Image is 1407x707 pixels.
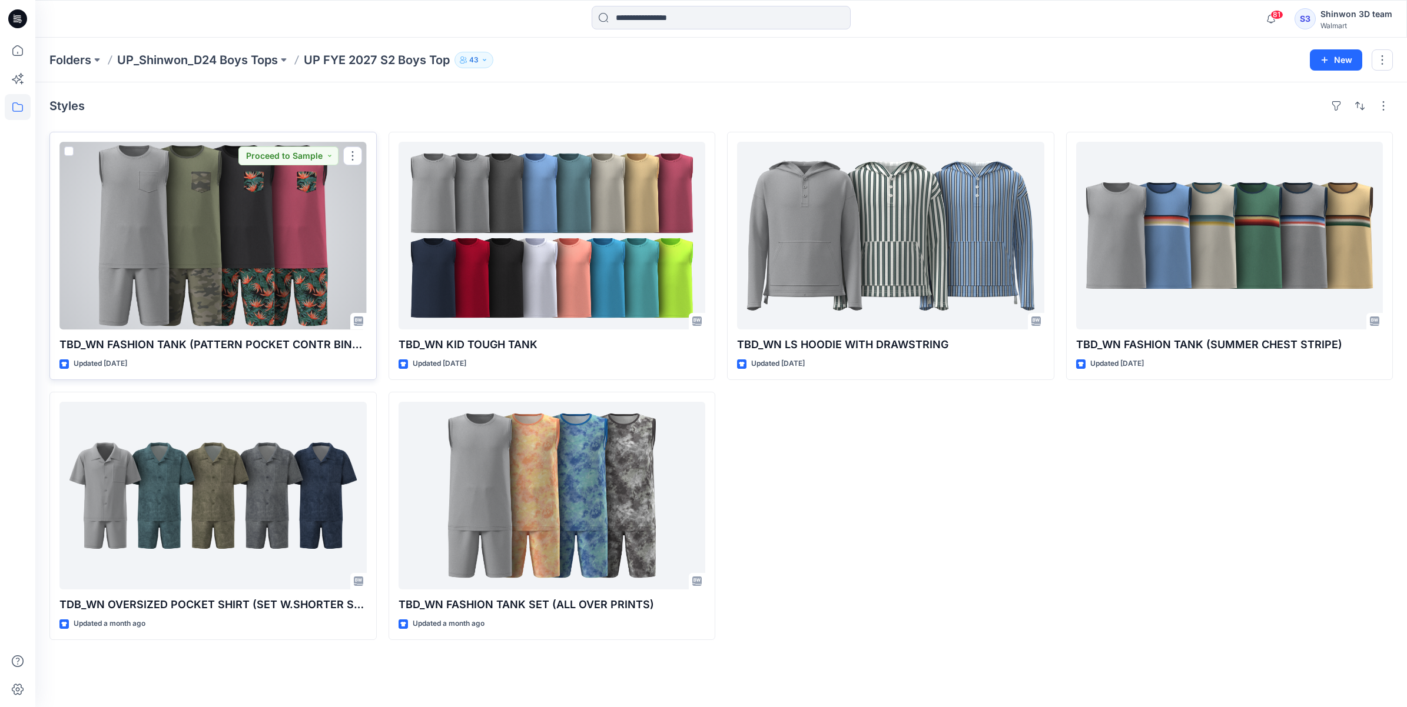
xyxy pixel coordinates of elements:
[1310,49,1362,71] button: New
[1320,21,1392,30] div: Walmart
[751,358,805,370] p: Updated [DATE]
[59,402,367,589] a: TDB_WN OVERSIZED POCKET SHIRT (SET W.SHORTER SHORTS)
[74,358,127,370] p: Updated [DATE]
[413,618,485,630] p: Updated a month ago
[1295,8,1316,29] div: S3
[413,358,466,370] p: Updated [DATE]
[469,54,479,66] p: 43
[1090,358,1144,370] p: Updated [DATE]
[1076,336,1383,353] p: TBD_WN FASHION TANK (SUMMER CHEST STRIPE)
[59,336,367,353] p: TBD_WN FASHION TANK (PATTERN POCKET CONTR BINDING)
[737,336,1044,353] p: TBD_WN LS HOODIE WITH DRAWSTRING
[74,618,145,630] p: Updated a month ago
[1270,10,1283,19] span: 81
[454,52,493,68] button: 43
[49,99,85,113] h4: Styles
[49,52,91,68] a: Folders
[304,52,450,68] p: UP FYE 2027 S2 Boys Top
[399,336,706,353] p: TBD_WN KID TOUGH TANK
[1320,7,1392,21] div: Shinwon 3D team
[399,596,706,613] p: TBD_WN FASHION TANK SET (ALL OVER PRINTS)
[1076,142,1383,329] a: TBD_WN FASHION TANK (SUMMER CHEST STRIPE)
[59,142,367,329] a: TBD_WN FASHION TANK (PATTERN POCKET CONTR BINDING)
[399,142,706,329] a: TBD_WN KID TOUGH TANK
[59,596,367,613] p: TDB_WN OVERSIZED POCKET SHIRT (SET W.SHORTER SHORTS)
[737,142,1044,329] a: TBD_WN LS HOODIE WITH DRAWSTRING
[399,402,706,589] a: TBD_WN FASHION TANK SET (ALL OVER PRINTS)
[117,52,278,68] a: UP_Shinwon_D24 Boys Tops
